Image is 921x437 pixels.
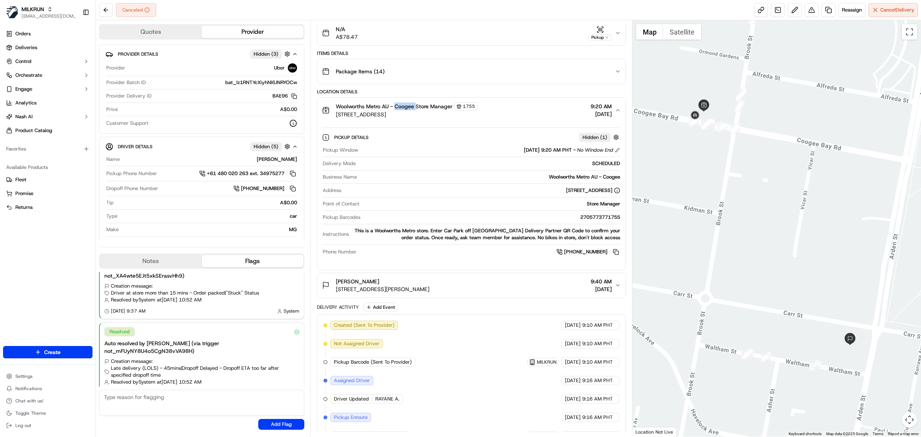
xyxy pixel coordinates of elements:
span: Delivery Mode [323,160,356,167]
span: - [573,147,576,154]
span: Point of Contact [323,200,360,207]
button: Notes [100,255,202,267]
span: Reassign [842,7,862,13]
a: Fleet [6,176,89,183]
span: Create [44,348,61,356]
div: 19 [741,349,751,359]
span: Provider Delivery ID [106,93,152,99]
button: Flags [202,255,304,267]
span: Nash AI [15,113,33,120]
span: MILKRUN [537,359,556,365]
span: Product Catalog [15,127,52,134]
span: [PERSON_NAME] [336,278,379,285]
span: Address [323,187,341,194]
button: MILKRUNMILKRUN[EMAIL_ADDRESS][DOMAIN_NAME] [3,3,79,22]
span: Map data ©2025 Google [826,432,868,436]
div: Items Details [317,50,626,56]
span: Analytics [15,99,36,106]
span: Uber [274,65,285,71]
button: Woolworths Metro AU - Coogee Store Manager1755[STREET_ADDRESS]9:20 AM[DATE] [317,98,626,123]
button: Returns [3,201,92,214]
button: Fleet [3,174,92,186]
span: Phone Number [323,248,357,255]
span: Model [106,240,120,247]
span: Woolworths Metro AU - Coogee Store Manager [336,103,452,110]
span: 9:16 AM PHT [582,377,613,384]
span: Pickup Enroute [334,414,368,421]
span: [DATE] [565,359,581,366]
button: Toggle fullscreen view [902,24,917,40]
span: Pickup Barcodes [323,214,360,221]
a: Analytics [3,97,92,109]
span: Engage [15,86,32,93]
button: Orchestrate [3,69,92,81]
span: [STREET_ADDRESS] [336,111,478,118]
div: Pickup [589,34,612,41]
div: 27 [701,119,711,129]
button: +61 480 020 263 ext. 34975277 [199,169,297,178]
button: Control [3,55,92,68]
span: [DATE] 9:37 AM [111,308,145,314]
div: 14 [736,88,746,98]
div: 6 [701,119,711,129]
span: 9:10 AM PHT [582,322,613,329]
span: Pickup Phone Number [106,170,157,177]
button: Log out [3,420,92,431]
img: uber-new-logo.jpeg [288,63,297,73]
img: Google [634,427,660,437]
div: Available Products [3,161,92,174]
button: Package Items (14) [317,59,626,84]
span: Driver Updated [334,396,369,402]
div: Woolworths Metro AU - Coogee [360,174,620,180]
div: This is a Woolworths Metro store. Enter Car Park off [GEOGRAPHIC_DATA] Delivery Partner QR Code t... [352,227,620,241]
div: 20 [809,360,819,370]
div: Auto resolved by [PERSON_NAME] (via trigger not_XA4wte5EJt5xkSErasvHh9) [104,264,299,280]
span: [DATE] [591,110,612,118]
button: Create [3,346,92,358]
div: Location Details [317,89,626,95]
div: 4 [689,117,699,127]
div: [STREET_ADDRESS] [566,187,620,194]
span: Deliveries [15,44,37,51]
div: SCHEDULED [359,160,620,167]
div: Auto resolved by [PERSON_NAME] (via trigger not_mFUyNY8U4o5CgN38vVA98H) [104,339,299,355]
span: 1755 [463,103,475,109]
span: Pickup Barcode (Sent To Provider) [334,359,412,366]
span: [PHONE_NUMBER] [564,248,607,255]
div: Favorites [3,143,92,155]
div: Resolved [104,327,135,336]
span: Provider Details [118,51,158,57]
span: Driver Details [118,144,152,150]
a: Terms (opens in new tab) [873,432,883,436]
div: MG 3 [123,240,297,247]
button: CancelDelivery [868,3,918,17]
span: Fleet [15,176,26,183]
span: RAYANE A. [375,396,399,402]
span: bat_lz1RNTYcXiyhNl6JNRYOCw [225,79,297,86]
a: Promise [6,190,89,197]
span: Chat with us! [15,398,43,404]
span: Provider [106,65,125,71]
div: Canceled [116,3,156,17]
span: [DATE] [565,377,581,384]
span: Not Assigned Driver [334,340,380,347]
span: Log out [15,422,31,429]
button: Pickup [589,26,612,41]
span: Hidden ( 3 ) [254,51,278,58]
span: Orchestrate [15,72,42,79]
div: 12 [734,101,744,111]
span: Resolved by System [111,296,155,303]
button: Promise [3,187,92,200]
a: Deliveries [3,41,92,54]
div: Location Not Live [632,427,677,437]
span: Returns [15,204,33,211]
span: [EMAIL_ADDRESS][DOMAIN_NAME] [21,13,76,19]
button: Chat with us! [3,396,92,406]
span: Make [106,226,119,233]
button: Nash AI [3,111,92,123]
span: Resolved by System [111,379,155,386]
div: MG [122,226,297,233]
span: Dropoff Phone Number [106,185,158,192]
span: [DATE] [565,396,581,402]
span: [DATE] 9:20 AM PHT [524,147,572,154]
